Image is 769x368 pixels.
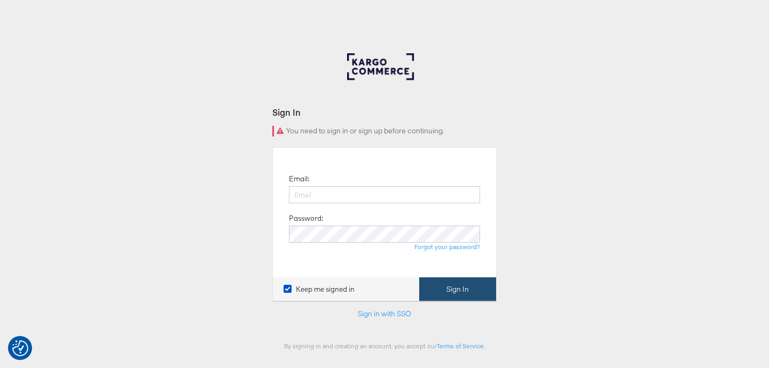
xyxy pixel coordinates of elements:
[272,342,497,350] div: By signing in and creating an account, you accept our .
[272,106,497,118] div: Sign In
[284,284,355,294] label: Keep me signed in
[12,340,28,356] img: Revisit consent button
[437,342,484,350] a: Terms of Service
[12,340,28,356] button: Consent Preferences
[289,213,323,223] label: Password:
[289,174,309,184] label: Email:
[414,243,480,251] a: Forgot your password?
[419,277,496,301] button: Sign In
[289,186,480,203] input: Email
[272,126,497,137] div: You need to sign in or sign up before continuing.
[358,309,411,318] a: Sign in with SSO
